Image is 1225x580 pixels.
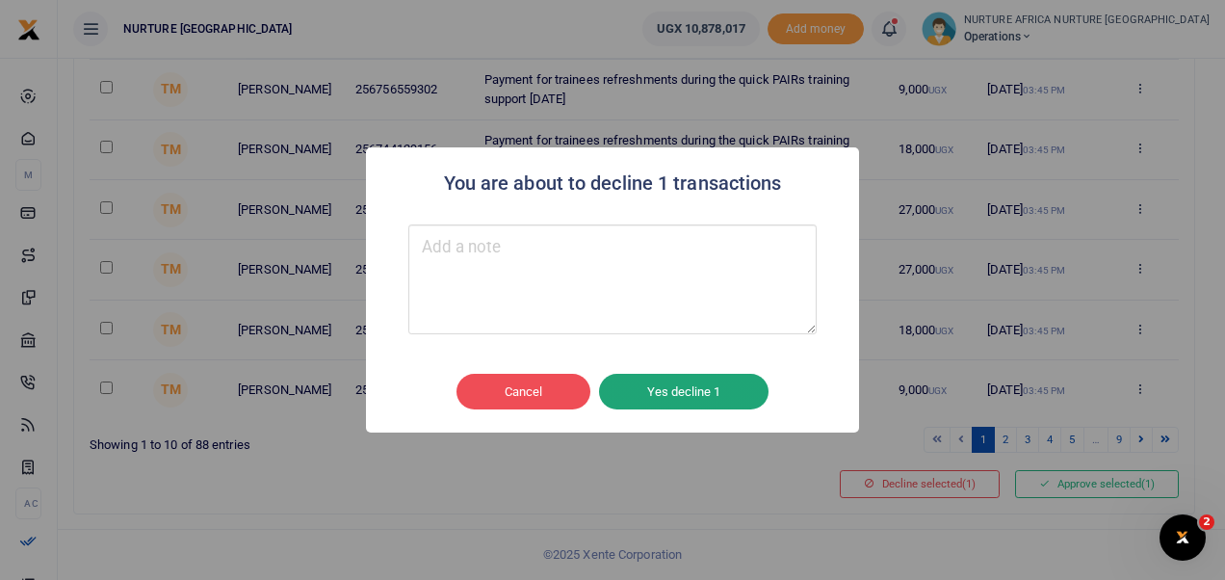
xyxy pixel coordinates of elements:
iframe: Intercom live chat [1160,514,1206,561]
h2: You are about to decline 1 transactions [444,167,782,200]
span: 2 [1199,514,1214,530]
textarea: Type your message here [408,224,817,334]
button: Cancel [456,374,590,410]
button: Yes decline 1 [599,374,769,410]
